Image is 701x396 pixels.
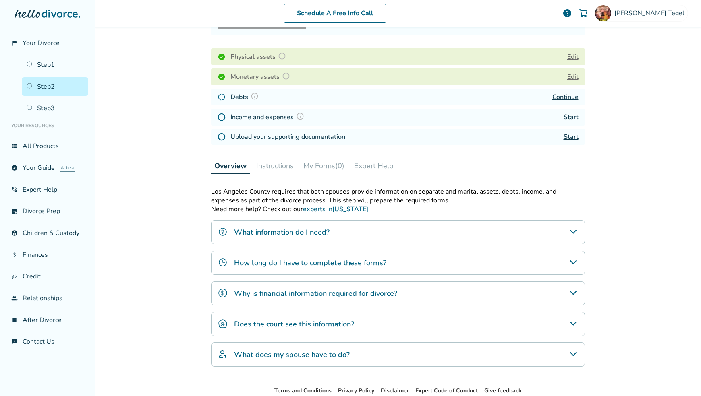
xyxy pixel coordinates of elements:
[6,180,88,199] a: phone_in_talkExpert Help
[296,112,304,120] img: Question Mark
[11,40,18,46] span: flag_2
[251,92,259,100] img: Question Mark
[6,245,88,264] a: attach_moneyFinances
[218,319,228,328] img: Does the court see this information?
[230,52,288,62] h4: Physical assets
[22,77,88,96] a: Step2
[218,133,226,141] img: Not Started
[218,288,228,298] img: Why is financial information required for divorce?
[303,205,368,214] a: experts in[US_STATE]
[234,258,386,268] h4: How long do I have to complete these forms?
[11,165,18,171] span: explore
[218,258,228,267] img: How long do I have to complete these forms?
[11,273,18,280] span: finance_mode
[6,267,88,286] a: finance_modeCredit
[211,342,585,367] div: What does my spouse have to do?
[230,72,292,82] h4: Monetary assets
[218,113,226,121] img: Not Started
[218,227,228,237] img: What information do I need?
[211,251,585,275] div: How long do I have to complete these forms?
[351,158,397,174] button: Expert Help
[211,281,585,305] div: Why is financial information required for divorce?
[300,158,348,174] button: My Forms(0)
[211,158,250,174] button: Overview
[218,93,226,101] img: In Progress
[278,52,286,60] img: Question Mark
[11,208,18,214] span: list_alt_check
[230,112,307,122] h4: Income and expenses
[22,99,88,118] a: Step3
[218,73,226,81] img: Completed
[6,202,88,221] a: list_alt_checkDivorce Prep
[11,295,18,301] span: group
[6,34,88,52] a: flag_2Your Divorce
[234,319,354,329] h4: Does the court see this information?
[579,8,588,18] img: Cart
[6,118,88,134] li: Your Resources
[484,386,522,396] li: Give feedback
[60,164,75,172] span: AI beta
[211,312,585,336] div: Does the court see this information?
[6,159,88,177] a: exploreYour GuideAI beta
[6,332,88,351] a: chat_infoContact Us
[22,56,88,74] a: Step1
[562,8,572,18] a: help
[552,93,579,101] a: Continue
[218,349,228,359] img: What does my spouse have to do?
[11,252,18,258] span: attach_money
[567,52,579,62] button: Edit
[230,92,261,102] h4: Debts
[6,137,88,155] a: view_listAll Products
[230,132,345,142] h4: Upload your supporting documentation
[234,288,397,299] h4: Why is financial information required for divorce?
[282,72,290,80] img: Question Mark
[274,387,332,394] a: Terms and Conditions
[211,205,585,214] p: Need more help? Check out our .
[564,132,579,141] a: Start
[6,311,88,329] a: bookmark_checkAfter Divorce
[211,220,585,244] div: What information do I need?
[381,386,409,396] li: Disclaimer
[11,317,18,323] span: bookmark_check
[23,39,60,47] span: Your Divorce
[338,387,374,394] a: Privacy Policy
[218,53,226,61] img: Completed
[11,338,18,345] span: chat_info
[595,5,611,21] img: ben tegel
[11,143,18,149] span: view_list
[567,72,579,82] button: Edit
[564,113,579,122] a: Start
[6,224,88,242] a: account_childChildren & Custody
[11,230,18,236] span: account_child
[6,289,88,307] a: groupRelationships
[661,357,701,396] iframe: Chat Widget
[234,227,330,237] h4: What information do I need?
[284,4,386,23] a: Schedule A Free Info Call
[211,187,585,205] p: Los Angeles County requires that both spouses provide information on separate and marital assets,...
[614,9,688,18] span: [PERSON_NAME] Tegel
[11,186,18,193] span: phone_in_talk
[415,387,478,394] a: Expert Code of Conduct
[234,349,350,360] h4: What does my spouse have to do?
[253,158,297,174] button: Instructions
